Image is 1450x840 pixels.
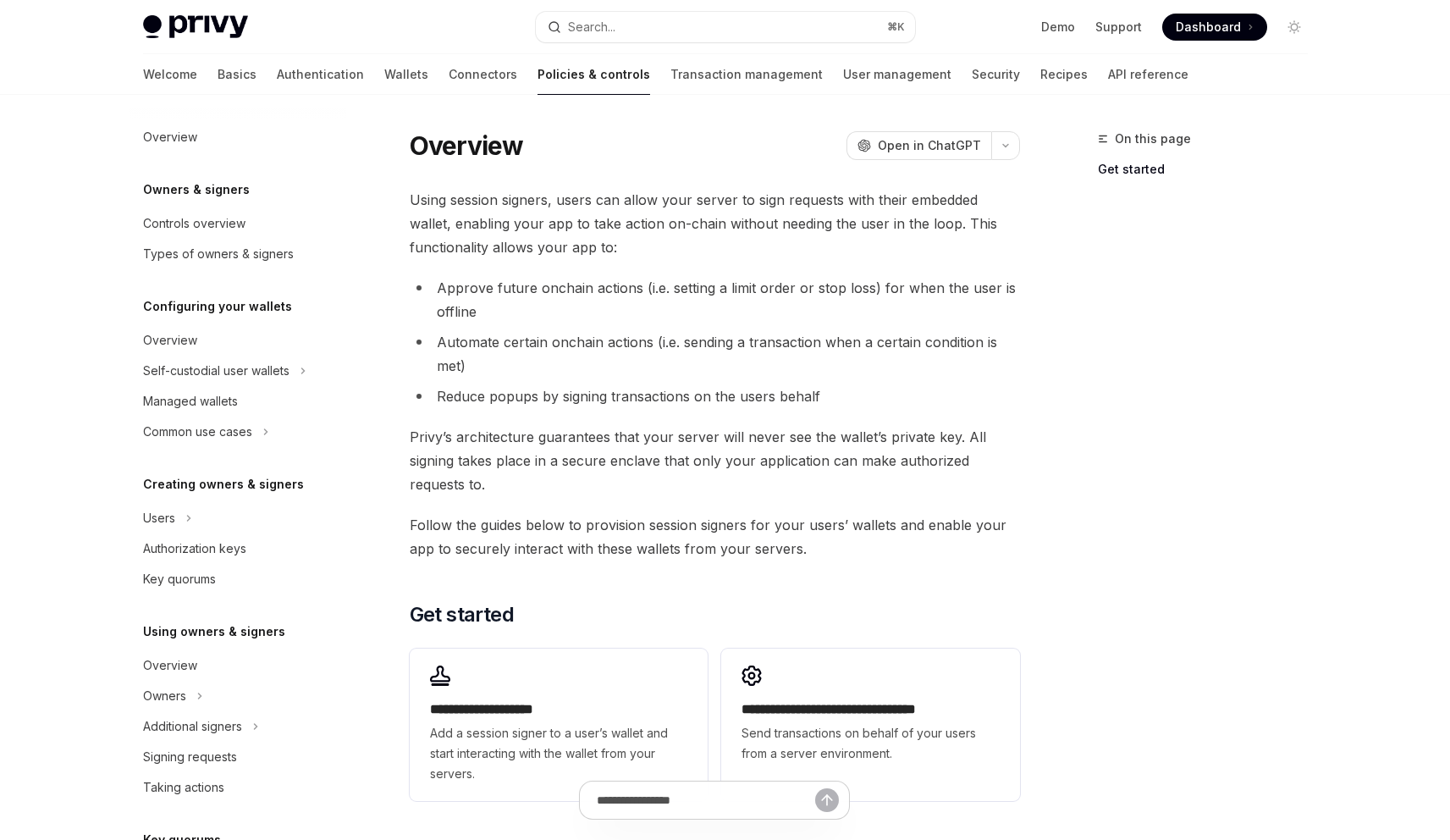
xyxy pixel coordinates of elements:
a: Welcome [143,54,197,95]
div: Owners [143,686,186,706]
a: Overview [130,325,346,356]
button: Send message [815,788,839,812]
div: Common use cases [143,422,252,442]
div: Self-custodial user wallets [143,361,289,381]
a: Authorization keys [130,533,346,564]
div: Types of owners & signers [143,244,294,264]
div: Managed wallets [143,391,238,412]
a: Signing requests [130,742,346,772]
a: Policies & controls [538,54,650,95]
div: Authorization keys [143,539,246,559]
li: Approve future onchain actions (i.e. setting a limit order or stop loss) for when the user is off... [410,276,1020,323]
a: Get started [1098,156,1321,183]
a: Connectors [449,54,517,95]
a: Overview [130,650,346,681]
h5: Configuring your wallets [143,296,292,317]
a: User management [843,54,951,95]
a: Controls overview [130,208,346,239]
h5: Creating owners & signers [143,474,304,495]
a: Support [1095,19,1142,36]
span: On this page [1115,129,1191,149]
div: Search... [568,17,615,37]
div: Signing requests [143,747,237,767]
div: Additional signers [143,716,242,737]
div: Overview [143,127,197,147]
span: Add a session signer to a user’s wallet and start interacting with the wallet from your servers. [430,723,687,784]
a: Taking actions [130,772,346,803]
span: Open in ChatGPT [878,137,981,154]
a: Authentication [277,54,364,95]
span: Follow the guides below to provision session signers for your users’ wallets and enable your app ... [410,513,1020,561]
span: Get started [410,601,514,628]
div: Overview [143,655,197,676]
button: Toggle dark mode [1281,14,1308,41]
a: Managed wallets [130,386,346,417]
li: Automate certain onchain actions (i.e. sending a transaction when a certain condition is met) [410,330,1020,378]
div: Key quorums [143,569,216,589]
a: Key quorums [130,564,346,594]
button: Open in ChatGPT [846,131,991,160]
a: Recipes [1040,54,1088,95]
span: Send transactions on behalf of your users from a server environment. [742,723,999,764]
h1: Overview [410,130,524,161]
a: Basics [218,54,256,95]
li: Reduce popups by signing transactions on the users behalf [410,384,1020,408]
div: Controls overview [143,213,245,234]
a: Demo [1041,19,1075,36]
a: Overview [130,122,346,152]
span: Using session signers, users can allow your server to sign requests with their embedded wallet, e... [410,188,1020,259]
a: API reference [1108,54,1188,95]
h5: Owners & signers [143,180,250,200]
a: Security [972,54,1020,95]
span: Dashboard [1176,19,1241,36]
a: Transaction management [670,54,823,95]
h5: Using owners & signers [143,622,285,642]
button: Search...⌘K [536,12,915,42]
div: Users [143,508,175,528]
a: Dashboard [1162,14,1267,41]
a: **** **** **** *****Add a session signer to a user’s wallet and start interacting with the wallet... [410,649,708,801]
a: Wallets [384,54,428,95]
span: Privy’s architecture guarantees that your server will never see the wallet’s private key. All sig... [410,425,1020,496]
span: ⌘ K [887,20,905,34]
a: Types of owners & signers [130,239,346,269]
div: Taking actions [143,777,224,798]
div: Overview [143,330,197,351]
img: light logo [143,15,248,39]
